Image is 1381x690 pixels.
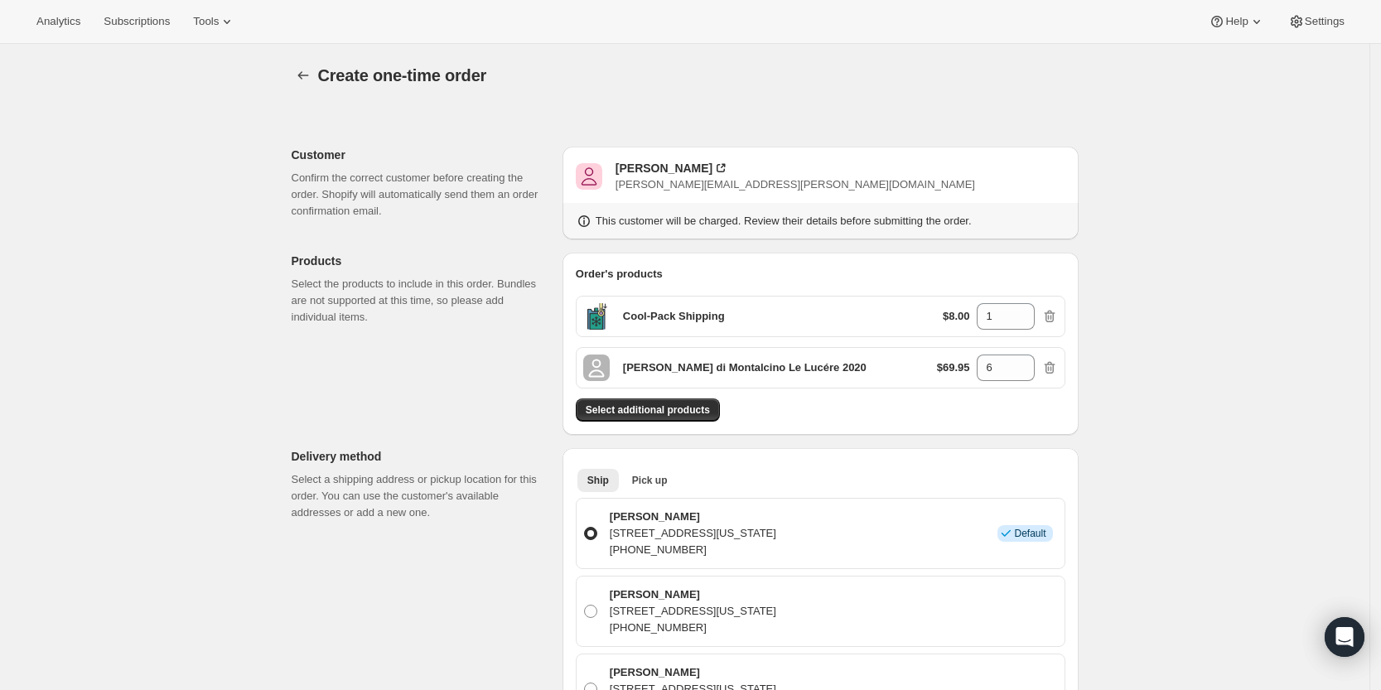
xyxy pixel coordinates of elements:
p: [PHONE_NUMBER] [610,620,776,636]
p: [PERSON_NAME] [610,664,776,681]
span: Order's products [576,268,663,280]
span: Select additional products [586,403,710,417]
span: Default Title [583,303,610,330]
span: Analytics [36,15,80,28]
div: Open Intercom Messenger [1325,617,1364,657]
p: Cool-Pack Shipping [623,308,725,325]
span: Settings [1305,15,1345,28]
p: Customer [292,147,549,163]
button: Settings [1278,10,1354,33]
button: Analytics [27,10,90,33]
p: [STREET_ADDRESS][US_STATE] [610,603,776,620]
span: Default [1014,527,1045,540]
p: Products [292,253,549,269]
button: Select additional products [576,398,720,422]
span: Tools [193,15,219,28]
p: Select a shipping address or pickup location for this order. You can use the customer's available... [292,471,549,521]
span: Ship [587,474,609,487]
button: Tools [183,10,245,33]
span: [PERSON_NAME][EMAIL_ADDRESS][PERSON_NAME][DOMAIN_NAME] [616,178,975,191]
p: [STREET_ADDRESS][US_STATE] [610,525,776,542]
p: $8.00 [943,308,970,325]
button: Help [1199,10,1274,33]
p: $69.95 [937,359,970,376]
span: Jeffrey Olin [576,163,602,190]
p: Delivery method [292,448,549,465]
p: [PERSON_NAME] [610,509,776,525]
p: Select the products to include in this order. Bundles are not supported at this time, so please a... [292,276,549,326]
p: [PERSON_NAME] di Montalcino Le Lucére 2020 [623,359,867,376]
p: [PERSON_NAME] [610,586,776,603]
p: [PHONE_NUMBER] [610,542,776,558]
p: This customer will be charged. Review their details before submitting the order. [596,213,972,229]
button: Subscriptions [94,10,180,33]
span: Subscriptions [104,15,170,28]
p: Confirm the correct customer before creating the order. Shopify will automatically send them an o... [292,170,549,220]
span: Create one-time order [318,66,487,84]
div: [PERSON_NAME] [616,160,712,176]
span: Default Title [583,355,610,381]
span: Help [1225,15,1248,28]
span: Pick up [632,474,668,487]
